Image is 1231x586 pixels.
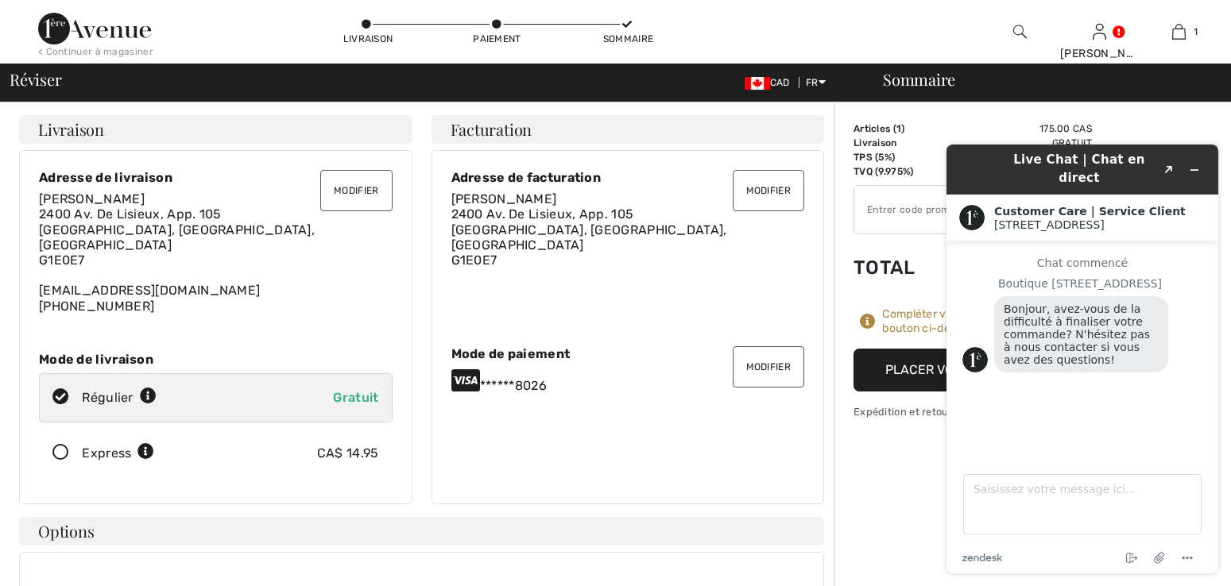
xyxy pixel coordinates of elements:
button: Modifier [733,170,804,211]
img: 1ère Avenue [38,13,151,44]
span: [PERSON_NAME] [451,191,557,206]
td: Articles ( ) [854,121,942,136]
td: TVQ (9.975%) [854,164,942,179]
span: 2400 Av. De Lisieux, App. 105 [GEOGRAPHIC_DATA], [GEOGRAPHIC_DATA], [GEOGRAPHIC_DATA] G1E0E7 [451,206,727,268]
td: Livraison [854,136,942,150]
span: 1 [1194,25,1198,39]
button: Placer votre commande [854,349,1092,391]
input: Code promo [854,186,1034,233]
td: 175.00 CA$ [942,121,1092,136]
div: Sommaire [864,71,1221,87]
h4: Options [19,517,824,546]
div: Mode de paiement [451,346,805,361]
img: Mon panier [1172,22,1186,41]
span: Facturation [451,121,532,137]
button: Modifier [320,170,392,211]
span: Livraison [38,121,104,137]
img: Canadian Dollar [745,77,770,90]
div: Mode de livraison [39,352,393,367]
div: Livraison [343,32,391,46]
span: 2400 Av. De Lisieux, App. 105 [GEOGRAPHIC_DATA], [GEOGRAPHIC_DATA], [GEOGRAPHIC_DATA] G1E0E7 [39,206,315,268]
iframe: Trouvez des informations supplémentaires ici [934,132,1231,586]
div: Adresse de facturation [451,170,805,185]
div: Expédition et retour sans interruption [854,404,1092,419]
img: Mes infos [1093,22,1106,41]
div: < Continuer à magasiner [38,44,153,59]
div: Compléter votre commande avec le bouton ci-dessous. [882,307,1092,336]
div: Sommaire [603,32,651,46]
div: Adresse de livraison [39,170,393,185]
img: recherche [1013,22,1027,41]
span: Réviser [10,71,61,87]
a: 1 [1140,22,1217,41]
div: Paiement [473,32,521,46]
span: 1 [896,123,901,134]
span: Gratuit [333,390,378,405]
a: Se connecter [1093,24,1106,39]
span: CAD [745,77,796,88]
div: Express [82,444,154,463]
div: [PERSON_NAME] [1060,45,1138,62]
span: [PERSON_NAME] [39,191,145,206]
td: Total [854,241,942,295]
div: CA$ 14.95 [317,444,379,463]
span: FR [806,77,826,88]
td: TPS (5%) [854,150,942,164]
div: Régulier [82,388,157,407]
button: Modifier [733,346,804,387]
span: Chat [35,11,68,25]
div: [EMAIL_ADDRESS][DOMAIN_NAME] [PHONE_NUMBER] [39,191,393,314]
